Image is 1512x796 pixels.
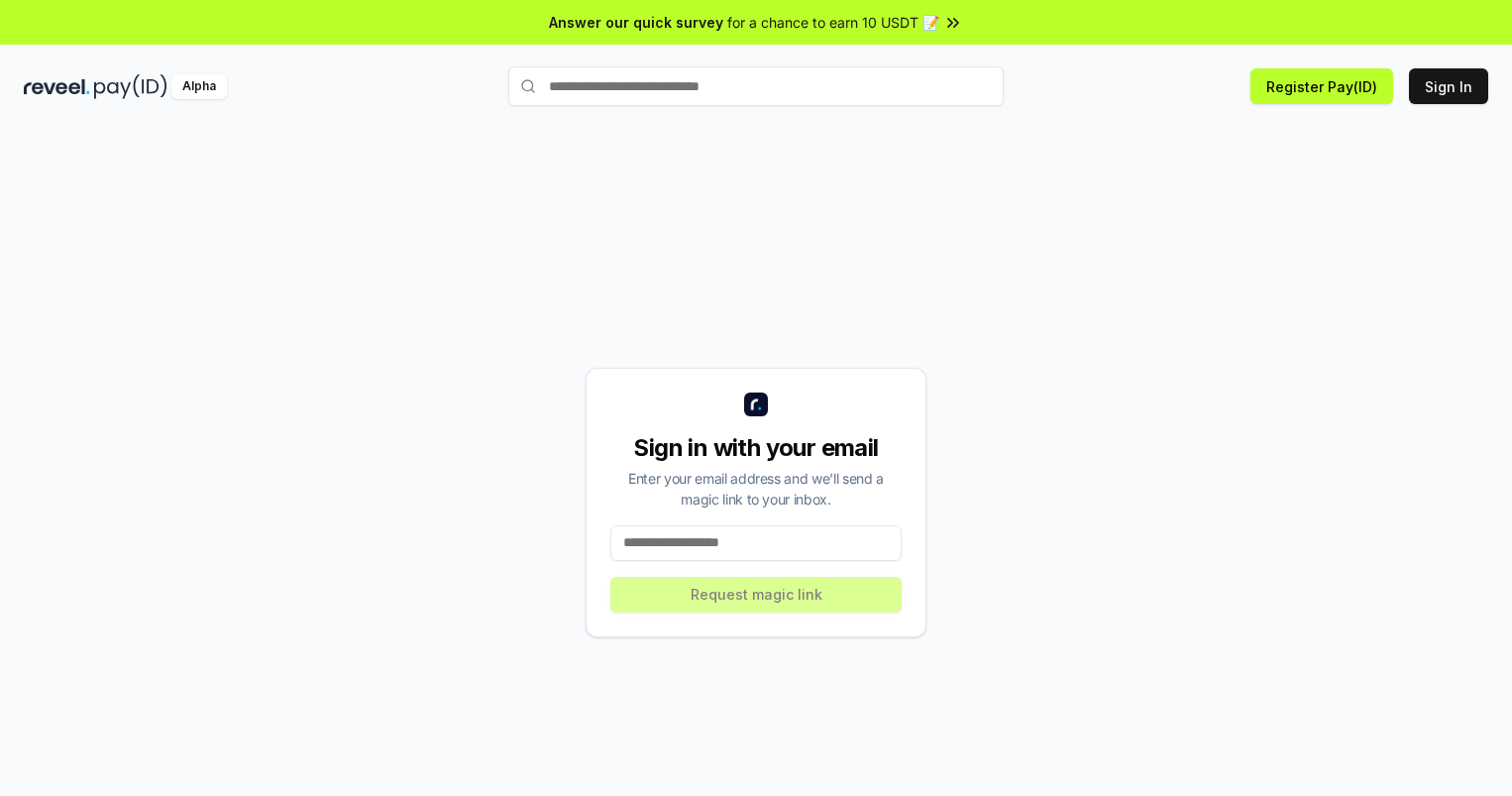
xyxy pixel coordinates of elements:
span: Answer our quick survey [549,12,723,33]
div: Enter your email address and we’ll send a magic link to your inbox. [610,468,902,510]
img: reveel_dark [24,74,90,99]
span: for a chance to earn 10 USDT 📝 [727,12,939,33]
button: Sign In [1409,68,1488,104]
img: logo_small [744,393,768,416]
div: Alpha [171,74,227,99]
img: pay_id [94,74,167,99]
div: Sign in with your email [610,432,902,464]
button: Register Pay(ID) [1250,68,1393,104]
